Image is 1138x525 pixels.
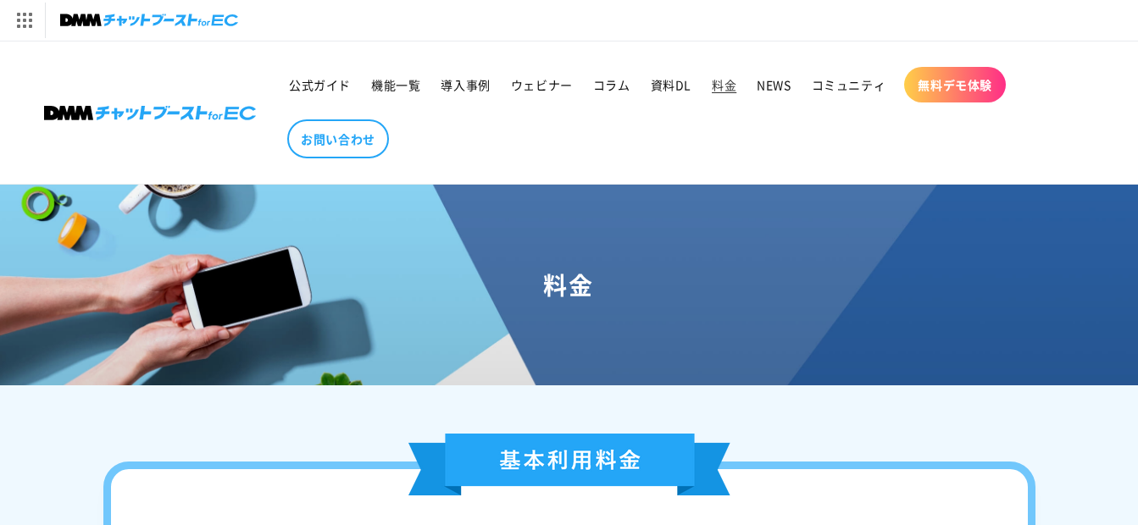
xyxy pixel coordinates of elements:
span: 料金 [712,77,736,92]
span: 導入事例 [441,77,490,92]
a: お問い合わせ [287,119,389,158]
img: チャットブーストforEC [60,8,238,32]
span: お問い合わせ [301,131,375,146]
span: 資料DL [651,77,691,92]
span: コラム [593,77,630,92]
img: 株式会社DMM Boost [44,106,256,120]
a: 資料DL [641,67,702,102]
span: ウェビナー [511,77,573,92]
img: サービス [3,3,45,38]
a: ウェビナー [501,67,583,102]
img: 基本利用料金 [408,434,730,495]
span: NEWS [757,77,791,92]
span: 公式ガイド [289,77,351,92]
a: 公式ガイド [279,67,361,102]
a: コラム [583,67,641,102]
span: 無料デモ体験 [918,77,992,92]
a: NEWS [747,67,801,102]
a: コミュニティ [802,67,897,102]
h1: 料金 [20,269,1118,300]
a: 機能一覧 [361,67,430,102]
a: 無料デモ体験 [904,67,1006,102]
a: 導入事例 [430,67,500,102]
a: 料金 [702,67,747,102]
span: 機能一覧 [371,77,420,92]
span: コミュニティ [812,77,886,92]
